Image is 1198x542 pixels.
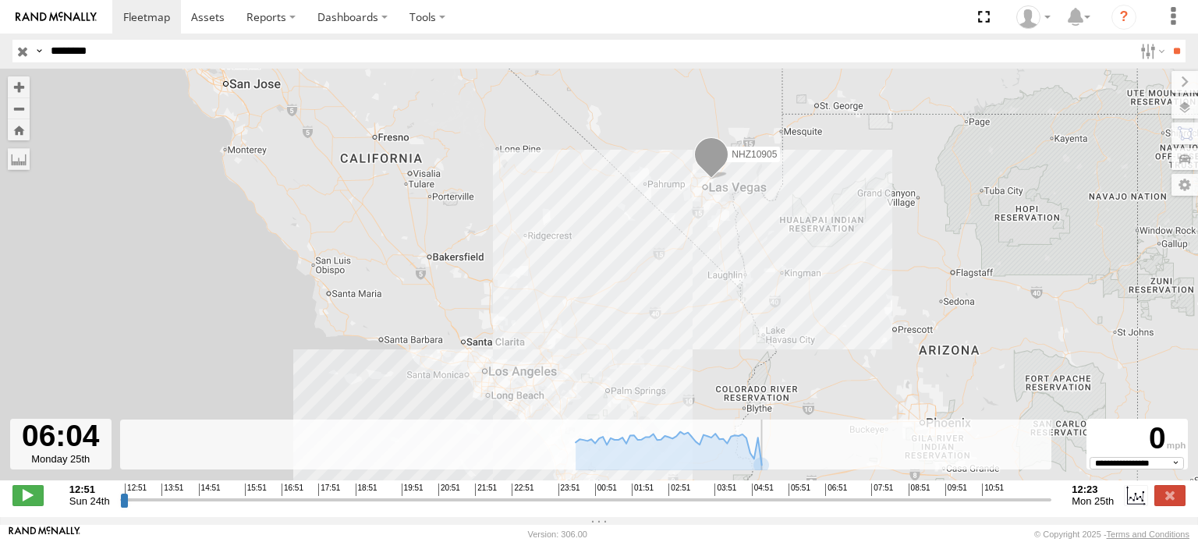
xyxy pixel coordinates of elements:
label: Search Query [33,40,45,62]
label: Search Filter Options [1134,40,1168,62]
i: ? [1111,5,1136,30]
span: 00:51 [595,484,617,496]
button: Zoom in [8,76,30,97]
span: 14:51 [199,484,221,496]
span: Mon 25th Aug 2025 [1072,495,1114,507]
span: 18:51 [356,484,377,496]
span: 16:51 [282,484,303,496]
span: 09:51 [945,484,967,496]
span: 20:51 [438,484,460,496]
span: 06:51 [825,484,847,496]
label: Play/Stop [12,485,44,505]
div: Zulema McIntosch [1011,5,1056,29]
span: Sun 24th Aug 2025 [69,495,110,507]
span: 13:51 [161,484,183,496]
button: Zoom Home [8,119,30,140]
span: 03:51 [714,484,736,496]
span: 02:51 [668,484,690,496]
strong: 12:23 [1072,484,1114,495]
span: 15:51 [245,484,267,496]
div: 0 [1089,421,1186,456]
span: 22:51 [512,484,533,496]
span: 10:51 [982,484,1004,496]
div: Version: 306.00 [528,530,587,539]
span: 01:51 [632,484,654,496]
span: 21:51 [475,484,497,496]
span: 07:51 [871,484,893,496]
span: 08:51 [909,484,930,496]
span: NHZ10905 [732,149,777,160]
a: Terms and Conditions [1107,530,1189,539]
span: 19:51 [402,484,424,496]
span: 04:51 [752,484,774,496]
span: 23:51 [558,484,580,496]
span: 12:51 [125,484,147,496]
label: Measure [8,148,30,170]
label: Map Settings [1171,174,1198,196]
img: rand-logo.svg [16,12,97,23]
strong: 12:51 [69,484,110,495]
div: © Copyright 2025 - [1034,530,1189,539]
span: 17:51 [318,484,340,496]
label: Close [1154,485,1186,505]
a: Visit our Website [9,526,80,542]
button: Zoom out [8,97,30,119]
span: 05:51 [789,484,810,496]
